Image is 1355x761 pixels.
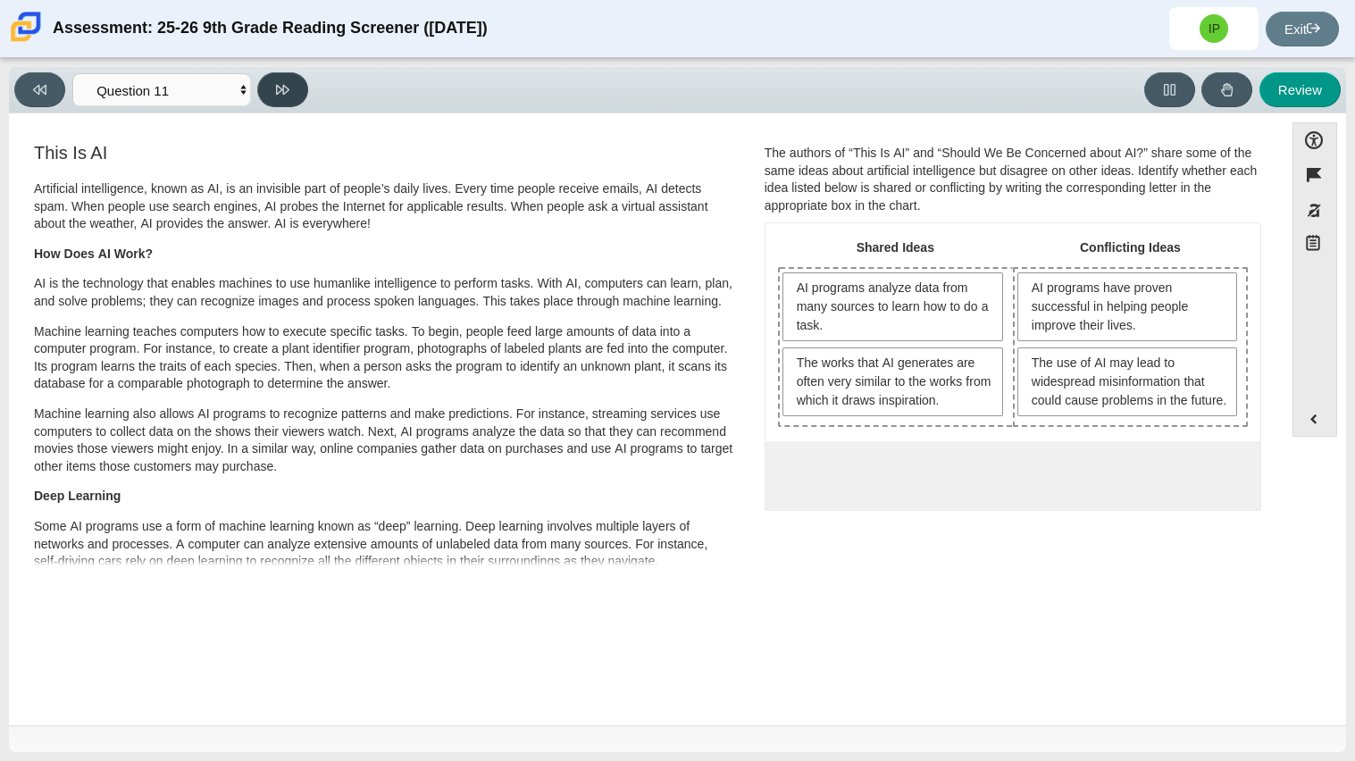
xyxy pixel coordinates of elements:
div: Assessment: 25-26 9th Grade Reading Screener ([DATE]) [53,7,488,50]
span: AI programs analyze data from many sources to learn how to do a task. [782,272,1003,341]
p: Artificial intelligence, known as AI, is an invisible part of people’s daily lives. Every time pe... [34,180,735,233]
a: Carmen School of Science & Technology [7,33,45,48]
button: Expand menu. Displays the button labels. [1293,402,1336,436]
button: Toggle response masking [1292,193,1337,228]
span: The works that AI generates are often very similar to the works from which it draws inspiration. [782,347,1003,416]
div: Assessment items [18,122,1275,568]
button: Review [1259,72,1341,107]
p: AI is the technology that enables machines to use humanlike intelligence to perform tasks. With A... [34,275,735,310]
div: The authors of “This Is AI” and “Should We Be Concerned about AI?” share some of the same ideas a... [765,145,1261,214]
span: AI programs have proven successful in helping people improve their lives. [1017,272,1236,341]
div: 0 possible responses, all responses have been moved out of possible responses pool. [765,441,1260,510]
span: AI programs analyze data from many sources to learn how to do a task. [797,279,994,335]
p: Machine learning also allows AI programs to recognize patterns and make predictions. For instance... [34,406,735,475]
button: Notepad [1292,228,1337,264]
button: Raise Your Hand [1201,72,1252,107]
b: How Does AI Work? [34,246,153,262]
span: The use of AI may lead to widespread misinformation that could cause problems in the future. [1017,347,1236,416]
span: The use of AI may lead to widespread misinformation that could cause problems in the future. [1032,354,1227,410]
button: Open Accessibility Menu [1292,122,1337,157]
p: Machine learning teaches computers how to execute specific tasks. To begin, people feed large amo... [34,323,735,393]
span: AI programs have proven successful in helping people improve their lives. [1032,279,1227,335]
p: Some AI programs use a form of machine learning known as “deep” learning. Deep learning involves ... [34,518,735,571]
b: Deep Learning [34,488,121,504]
img: Carmen School of Science & Technology [7,8,45,46]
div: Drop response in row 1 of column 1 (Shared Ideas) [780,269,1013,425]
div: Drop response in row 1 of column 2 (Conflicting Ideas) [1015,269,1246,425]
span: IP [1209,22,1220,35]
h3: This Is AI [34,143,735,163]
th: Conflicting Ideas [1013,236,1248,267]
a: Exit [1266,12,1339,46]
button: Flag item [1292,157,1337,192]
th: Shared Ideas [778,236,1013,267]
span: The works that AI generates are often very similar to the works from which it draws inspiration. [797,354,994,410]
